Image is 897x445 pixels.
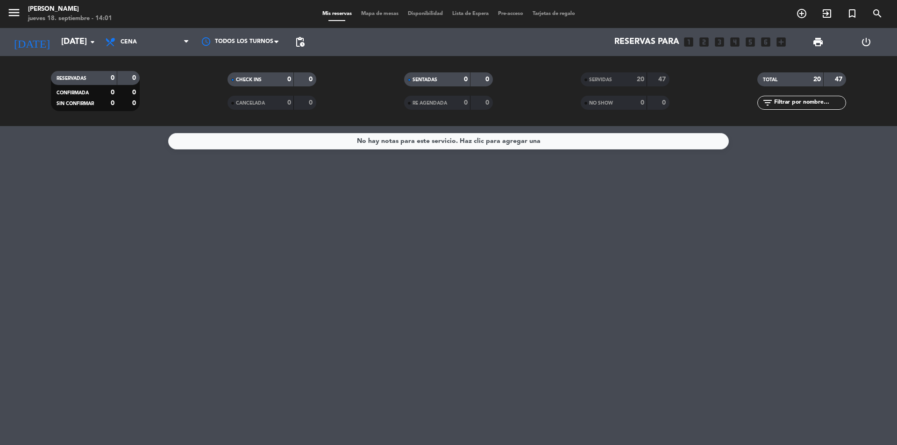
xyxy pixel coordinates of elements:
[132,89,138,96] strong: 0
[683,36,695,48] i: looks_one
[356,11,403,16] span: Mapa de mesas
[796,8,807,19] i: add_circle_outline
[403,11,448,16] span: Disponibilidad
[132,100,138,106] strong: 0
[448,11,493,16] span: Lista de Espera
[861,36,872,48] i: power_settings_new
[111,75,114,81] strong: 0
[309,99,314,106] strong: 0
[236,101,265,106] span: CANCELADA
[762,97,773,108] i: filter_list
[658,76,668,83] strong: 47
[287,76,291,83] strong: 0
[309,76,314,83] strong: 0
[28,5,112,14] div: [PERSON_NAME]
[641,99,644,106] strong: 0
[121,39,137,45] span: Cena
[847,8,858,19] i: turned_in_not
[236,78,262,82] span: CHECK INS
[760,36,772,48] i: looks_6
[57,101,94,106] span: SIN CONFIRMAR
[842,28,890,56] div: LOG OUT
[318,11,356,16] span: Mis reservas
[813,76,821,83] strong: 20
[413,101,447,106] span: RE AGENDADA
[528,11,580,16] span: Tarjetas de regalo
[835,76,844,83] strong: 47
[729,36,741,48] i: looks_4
[662,99,668,106] strong: 0
[872,8,883,19] i: search
[57,91,89,95] span: CONFIRMADA
[589,101,613,106] span: NO SHOW
[775,36,787,48] i: add_box
[821,8,833,19] i: exit_to_app
[57,76,86,81] span: RESERVADAS
[744,36,756,48] i: looks_5
[7,6,21,20] i: menu
[7,32,57,52] i: [DATE]
[637,76,644,83] strong: 20
[464,76,468,83] strong: 0
[485,76,491,83] strong: 0
[614,37,679,47] span: Reservas para
[28,14,112,23] div: jueves 18. septiembre - 14:01
[493,11,528,16] span: Pre-acceso
[111,100,114,106] strong: 0
[589,78,612,82] span: SERVIDAS
[698,36,710,48] i: looks_two
[773,98,846,108] input: Filtrar por nombre...
[294,36,306,48] span: pending_actions
[7,6,21,23] button: menu
[413,78,437,82] span: SENTADAS
[763,78,777,82] span: TOTAL
[111,89,114,96] strong: 0
[812,36,824,48] span: print
[713,36,726,48] i: looks_3
[357,136,541,147] div: No hay notas para este servicio. Haz clic para agregar una
[464,99,468,106] strong: 0
[132,75,138,81] strong: 0
[287,99,291,106] strong: 0
[485,99,491,106] strong: 0
[87,36,98,48] i: arrow_drop_down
